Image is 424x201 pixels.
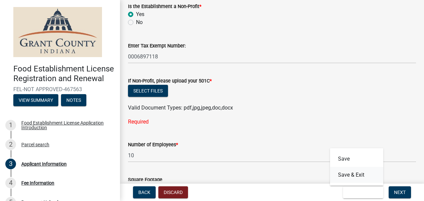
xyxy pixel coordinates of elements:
wm-modal-confirm: Notes [61,98,86,103]
div: Parcel search [21,142,49,147]
span: Back [138,190,150,195]
button: Notes [61,94,86,106]
span: Valid Document Types: pdf,jpg,jpeg,doc,docx [128,105,233,111]
button: Discard [158,186,188,198]
div: Required [128,118,416,126]
div: 2 [5,139,16,150]
h4: Food Establishment License Registration and Renewal [13,64,115,83]
button: Next [389,186,411,198]
button: Save [330,151,383,167]
span: Next [394,190,406,195]
img: Grant County, Indiana [13,7,102,57]
label: No [136,18,143,26]
label: Yes [136,10,144,18]
div: 1 [5,120,16,131]
div: Save & Exit [330,148,383,186]
label: Square Footage [128,178,162,182]
label: If Non-Profit, please upload your 501C [128,79,212,83]
div: Fee Information [21,181,54,185]
div: Applicant Information [21,162,67,166]
button: Save & Exit [343,186,383,198]
button: Back [133,186,156,198]
button: Select files [128,85,168,97]
wm-modal-confirm: Summary [13,98,58,103]
button: Save & Exit [330,167,383,183]
label: Is the Establishment a Non-Profit [128,4,201,9]
label: Enter Tax Exempt Number: [128,44,186,48]
span: FEL-NOT APPROVED-467563 [13,86,107,92]
div: 3 [5,159,16,169]
label: Number of Employees [128,143,178,147]
span: Save & Exit [348,190,374,195]
div: Food Establishment License Application Introduction [21,121,109,130]
button: View Summary [13,94,58,106]
div: 4 [5,178,16,188]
